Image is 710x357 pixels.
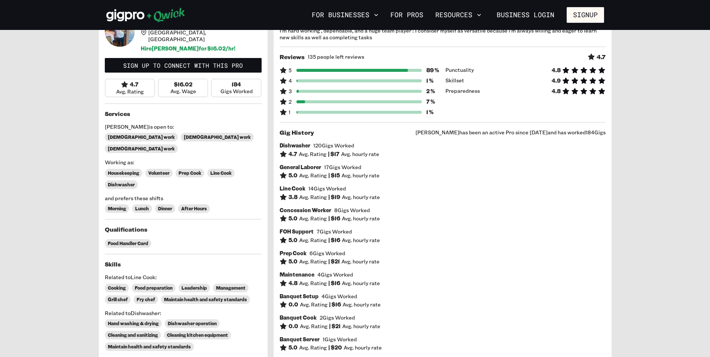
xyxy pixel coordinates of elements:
h6: | $ 16 [328,215,340,222]
span: Avg. Rating [299,215,327,222]
h6: | $ 15 [328,172,340,179]
h6: Banquet Cook [280,314,317,321]
h6: | $ 16 [328,280,340,287]
div: 4.7 [121,81,138,88]
span: Avg. hourly rate [342,280,380,287]
span: Avg. hourly rate [342,301,381,308]
h6: 2 % [426,88,439,95]
span: Dishwasher operation [168,321,217,326]
span: Avg. Rating [299,151,326,158]
h6: Maintenance [280,271,314,278]
span: Cleaning and sanitizing [108,332,158,338]
button: Signup [567,7,604,23]
span: 4 [280,77,292,85]
span: 17 Gigs Worked [324,164,361,171]
span: Related to Dishwasher : [105,310,262,317]
h6: 5.0 [289,258,298,265]
span: Maintain health and safety standards [164,297,247,302]
span: 4 Gigs Worked [322,293,357,300]
h6: 0.0 [289,323,298,330]
span: 1 [280,109,292,116]
span: Cleaning kitchen equipment [167,332,228,338]
span: Avg. hourly rate [342,194,380,201]
h6: 184 [232,81,241,88]
span: Volunteer [148,170,170,176]
span: Avg. Rating [299,344,327,351]
button: For Businesses [309,9,381,21]
a: Sign up to connect with this Pro [105,58,262,73]
h6: Concession Worker [280,207,331,214]
span: Avg. hourly rate [342,237,380,244]
span: Avg. hourly rate [341,172,380,179]
h6: 5.0 [289,172,298,179]
span: Hand washing & drying [108,321,159,326]
span: Fry chef [137,297,155,302]
button: Resources [432,9,484,21]
img: Pro headshot [105,17,135,47]
span: Leadership [182,285,207,291]
span: [DEMOGRAPHIC_DATA] work [108,134,175,140]
h6: | $ 16 [329,301,341,308]
span: Dinner [158,206,172,211]
span: Avg. hourly rate [344,344,382,351]
h6: | $ 21 [328,258,340,265]
span: Working as: [105,159,262,166]
span: Avg. Rating [299,194,327,201]
h6: 4.8 [552,88,561,95]
span: Gigs Worked [220,88,253,95]
span: 7 Gigs Worked [317,228,352,235]
h6: 4.8 [289,280,298,287]
a: For Pros [387,9,426,21]
span: Food preparation [135,285,173,291]
span: and prefers these shifts [105,195,262,202]
span: Punctuality [445,67,474,74]
h6: Banquet Server [280,336,320,343]
h6: Dishwasher [280,142,310,149]
h6: 4.7 [289,151,297,158]
span: 8 Gigs Worked [334,207,370,214]
h6: 4.9 [552,77,561,84]
span: [GEOGRAPHIC_DATA], [GEOGRAPHIC_DATA] [148,29,262,42]
span: Avg. Rating [300,323,327,330]
h6: FOH Support [280,228,314,235]
h6: 1 % [426,77,439,84]
span: 120 Gigs Worked [313,142,354,149]
span: Morning [108,206,126,211]
span: 2 [280,98,292,106]
span: Avg. hourly rate [342,215,380,222]
span: 5 [280,67,292,74]
h5: Gig History [280,129,314,136]
span: Avg. hourly rate [341,151,379,158]
span: 6 Gigs Worked [310,250,345,257]
span: Avg. Rating [299,172,327,179]
h6: 5.0 [289,344,298,351]
span: 2 Gigs Worked [320,314,355,321]
h5: Reviews [280,53,305,61]
h6: | $ 20 [328,344,342,351]
span: Avg. Rating [299,237,327,244]
span: After Hours [181,206,207,211]
h6: Hire [PERSON_NAME] for $ 16.02 /hr! [141,45,262,52]
span: 14 Gigs Worked [308,185,346,192]
span: Avg. Wage [170,88,196,95]
h6: Banquet Setup [280,293,319,300]
h5: Qualifications [105,226,262,233]
span: Management [216,285,246,291]
h5: 4.7 [597,53,606,61]
span: 1 Gigs Worked [323,336,357,343]
span: [PERSON_NAME] has been an active Pro since [DATE] and has worked 184 Gigs [415,129,606,136]
span: Avg. Rating [299,280,327,287]
span: [DEMOGRAPHIC_DATA] work [108,146,175,152]
span: Food Handler Card [108,241,148,246]
h6: 5.0 [289,215,298,222]
h6: 7 % [426,98,439,105]
h6: 0.0 [289,301,298,308]
span: Maintain health and safety standards [108,344,191,350]
h6: 3.8 [289,194,298,201]
span: Avg. hourly rate [341,258,380,265]
span: Cooking [108,285,126,291]
span: Prep Cook [179,170,201,176]
h6: | $ 21 [329,323,341,330]
h6: | $ 19 [328,194,340,201]
span: I’m hard working , dependable, and a huge team player ! I consider myself as versatile because i’... [280,27,606,40]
